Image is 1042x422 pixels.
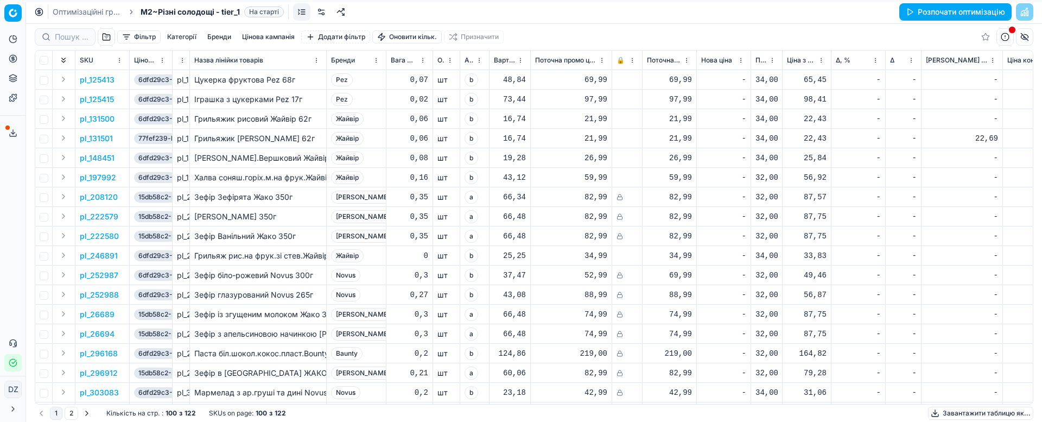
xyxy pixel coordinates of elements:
button: pl_296168 [80,348,118,359]
p: pl_208120 [80,192,118,203]
div: 16,74 [494,114,526,124]
input: Пошук по SKU або назві [55,32,88,42]
span: b [465,152,478,165]
span: b [465,269,478,282]
div: 34,99 [535,250,607,261]
button: Розпочати оптимізацію [899,3,1012,21]
div: pl_252987 [177,270,185,281]
div: 88,99 [535,289,607,300]
div: - [836,250,881,261]
div: 48,84 [494,74,526,85]
div: - [926,74,998,85]
div: pl_131501 [177,133,185,144]
button: pl_252987 [80,270,118,281]
span: 6dfd29c3-7175-4142-8dac-2d13eec81078 [134,153,277,163]
span: a [465,230,478,243]
div: - [926,231,998,242]
nav: breadcrumb [53,7,284,17]
button: pl_125413 [80,74,115,85]
button: Оновити кільк. [372,30,442,43]
div: Зефiр глазурований Novus 265г [194,289,322,300]
p: pl_246891 [80,250,118,261]
div: 0,35 [391,192,428,203]
div: pl_252988 [177,289,185,300]
div: 74,99 [647,309,692,320]
button: Expand [57,131,70,144]
div: шт [437,250,455,261]
span: 6dfd29c3-7175-4142-8dac-2d13eec81078 [134,270,277,281]
span: Поточна промо ціна [535,56,596,65]
div: 82,99 [535,231,607,242]
button: Expand [57,366,70,379]
div: pl_222580 [177,231,185,242]
span: 15db58c2-5cc4-48df-96a1-c8b58dc44ddb [134,211,279,222]
div: 69,99 [647,74,692,85]
div: шт [437,211,455,222]
div: шт [437,270,455,281]
div: 16,74 [494,133,526,144]
div: шт [437,74,455,85]
div: - [890,74,917,85]
span: Жайвір [331,112,364,125]
span: b [465,132,478,145]
div: pl_222579 [177,211,185,222]
div: 59,99 [535,172,607,183]
div: 65,45 [787,74,827,85]
div: [PERSON_NAME].Вершковий Жайвір 80г [194,153,322,163]
div: 66,34 [494,192,526,203]
span: 15db58c2-5cc4-48df-96a1-c8b58dc44ddb [134,309,279,320]
div: pl_26689 [177,309,185,320]
span: Назва лінійки товарів [194,56,263,65]
div: 32,00 [755,211,778,222]
div: - [836,289,881,300]
div: pl_148451 [177,153,185,163]
div: 34,99 [647,250,692,261]
div: pl_208120 [177,192,185,203]
span: Pez [331,93,353,106]
button: Expand [57,229,70,242]
span: 6dfd29c3-7175-4142-8dac-2d13eec81078 [134,114,277,124]
div: 66,48 [494,211,526,222]
span: Одиниці виміру [437,56,444,65]
div: pl_197992 [177,172,185,183]
div: 22,69 [926,133,998,144]
span: 15db58c2-5cc4-48df-96a1-c8b58dc44ddb [134,192,279,203]
button: Категорії [163,30,201,43]
span: Атрибут товару [465,56,474,65]
div: 87,75 [787,309,827,320]
span: SKU [80,56,93,65]
div: - [701,153,746,163]
div: pl_131500 [177,114,185,124]
span: 6dfd29c3-7175-4142-8dac-2d13eec81078 [134,250,277,261]
button: Expand [57,288,70,301]
span: [PERSON_NAME] [331,230,395,243]
div: - [701,270,746,281]
div: 19,28 [494,153,526,163]
button: pl_148451 [80,153,115,163]
div: 21,99 [535,114,607,124]
p: pl_252988 [80,289,119,300]
span: a [465,210,478,223]
span: Вартість [494,56,515,65]
div: 0,3 [391,309,428,320]
div: 49,46 [787,270,827,281]
p: pl_131501 [80,133,113,144]
div: - [701,192,746,203]
div: шт [437,309,455,320]
div: pl_125413 [177,74,185,85]
button: Expand [57,112,70,125]
span: b [465,171,478,184]
div: - [701,250,746,261]
div: 0,06 [391,114,428,124]
button: Expand [57,73,70,86]
div: - [836,74,881,85]
span: 15db58c2-5cc4-48df-96a1-c8b58dc44ddb [134,231,279,242]
div: 22,43 [787,133,827,144]
span: 77fef239-bb41-4b46-91c0-8d1f6fb59314 [134,133,276,144]
div: 34,00 [755,250,778,261]
div: - [836,94,881,105]
div: 25,25 [494,250,526,261]
div: Зефір Ванільний Жако 350г [194,231,322,242]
